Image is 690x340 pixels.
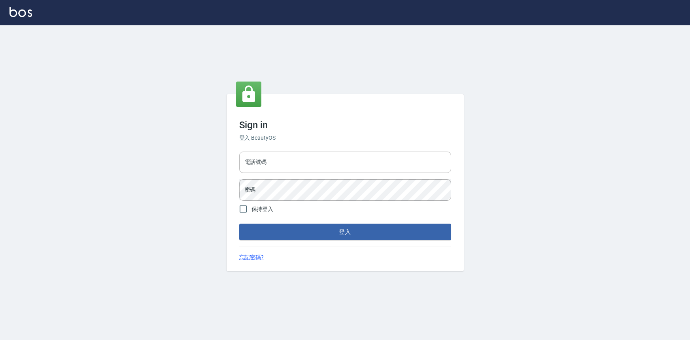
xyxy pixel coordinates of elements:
a: 忘記密碼? [239,253,264,262]
h6: 登入 BeautyOS [239,134,451,142]
button: 登入 [239,224,451,240]
span: 保持登入 [251,205,274,213]
img: Logo [9,7,32,17]
h3: Sign in [239,120,451,131]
